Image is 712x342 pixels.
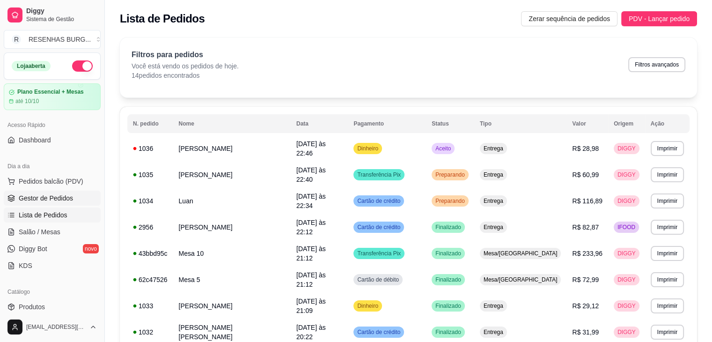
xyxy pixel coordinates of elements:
a: Diggy Botnovo [4,241,101,256]
th: Tipo [474,114,567,133]
span: [DATE] às 21:12 [296,245,326,262]
a: KDS [4,258,101,273]
span: DIGGY [616,302,638,310]
p: 14 pedidos encontrados [132,71,239,80]
th: Nome [173,114,291,133]
button: Filtros avançados [628,57,685,72]
span: R$ 31,99 [572,328,599,336]
span: [DATE] às 21:12 [296,271,326,288]
article: Plano Essencial + Mesas [17,89,84,96]
span: DIGGY [616,250,638,257]
span: Dinheiro [355,302,380,310]
td: [PERSON_NAME] [173,293,291,319]
span: Cartão de crédito [355,328,402,336]
span: Preparando [433,171,467,178]
span: Entrega [482,302,505,310]
button: Imprimir [651,141,684,156]
span: Gestor de Pedidos [19,193,73,203]
span: Pedidos balcão (PDV) [19,177,83,186]
span: Cartão de crédito [355,197,402,205]
button: PDV - Lançar pedido [621,11,697,26]
th: Ação [645,114,690,133]
button: Alterar Status [72,60,93,72]
td: [PERSON_NAME] [173,135,291,162]
span: R [12,35,21,44]
span: Finalizado [433,223,463,231]
span: R$ 233,96 [572,250,602,257]
th: N. pedido [127,114,173,133]
span: Entrega [482,328,505,336]
span: [DATE] às 22:40 [296,166,326,183]
span: Diggy [26,7,97,15]
p: Você está vendo os pedidos de hoje. [132,61,239,71]
div: 1034 [133,196,168,206]
span: DIGGY [616,145,638,152]
span: PDV - Lançar pedido [629,14,690,24]
button: Pedidos balcão (PDV) [4,174,101,189]
div: 62c47526 [133,275,168,284]
a: Lista de Pedidos [4,208,101,223]
td: [PERSON_NAME] [173,162,291,188]
span: Mesa/[GEOGRAPHIC_DATA] [482,250,559,257]
span: Entrega [482,223,505,231]
span: [DATE] às 20:22 [296,324,326,341]
span: Finalizado [433,250,463,257]
span: Transferência Pix [355,250,403,257]
a: Salão / Mesas [4,224,101,239]
span: DIGGY [616,197,638,205]
span: Entrega [482,145,505,152]
button: Zerar sequência de pedidos [521,11,617,26]
span: R$ 28,98 [572,145,599,152]
th: Status [426,114,474,133]
span: DIGGY [616,328,638,336]
div: Acesso Rápido [4,118,101,133]
span: Finalizado [433,302,463,310]
button: Imprimir [651,167,684,182]
th: Pagamento [348,114,426,133]
a: Plano Essencial + Mesasaté 10/10 [4,83,101,110]
div: Dia a dia [4,159,101,174]
td: Mesa 10 [173,240,291,267]
button: Imprimir [651,220,684,235]
span: [DATE] às 22:46 [296,140,326,157]
span: Zerar sequência de pedidos [528,14,610,24]
a: DiggySistema de Gestão [4,4,101,26]
a: Dashboard [4,133,101,148]
th: Data [291,114,348,133]
span: Entrega [482,197,505,205]
span: [DATE] às 21:09 [296,297,326,314]
div: 1032 [133,327,168,337]
a: Produtos [4,299,101,314]
span: R$ 29,12 [572,302,599,310]
span: KDS [19,261,32,270]
span: R$ 82,87 [572,223,599,231]
td: Mesa 5 [173,267,291,293]
a: Gestor de Pedidos [4,191,101,206]
article: até 10/10 [15,97,39,105]
button: Imprimir [651,272,684,287]
span: [DATE] às 22:34 [296,193,326,209]
span: R$ 60,99 [572,171,599,178]
span: Cartão de crédito [355,223,402,231]
span: DIGGY [616,276,638,283]
span: Dashboard [19,135,51,145]
span: [DATE] às 22:12 [296,219,326,236]
span: Diggy Bot [19,244,47,253]
span: Entrega [482,171,505,178]
span: Dinheiro [355,145,380,152]
span: Transferência Pix [355,171,403,178]
button: Imprimir [651,246,684,261]
td: Luan [173,188,291,214]
button: Imprimir [651,325,684,340]
span: Mesa/[GEOGRAPHIC_DATA] [482,276,559,283]
button: Imprimir [651,193,684,208]
span: IFOOD [616,223,637,231]
span: Produtos [19,302,45,312]
span: Finalizado [433,276,463,283]
div: Catálogo [4,284,101,299]
span: Salão / Mesas [19,227,60,237]
span: Sistema de Gestão [26,15,97,23]
div: 1035 [133,170,168,179]
span: R$ 72,99 [572,276,599,283]
div: 1036 [133,144,168,153]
